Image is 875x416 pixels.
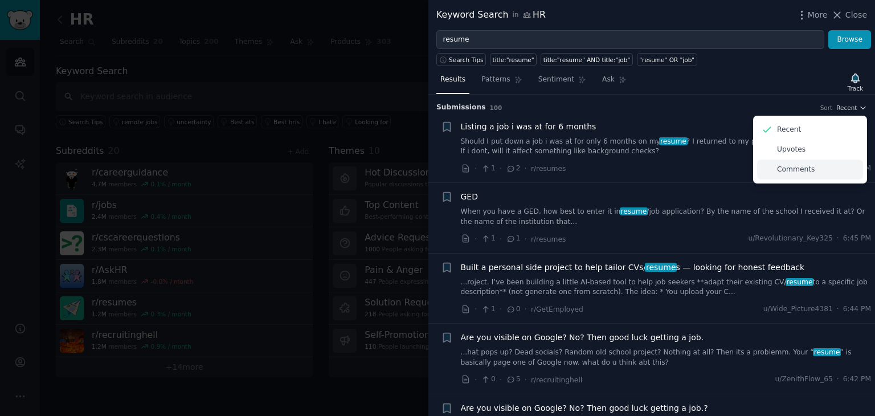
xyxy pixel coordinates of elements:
span: · [475,303,477,315]
a: When you have a GED, how best to enter it inresume/job application? By the name of the school I r... [461,207,872,227]
span: r/resumes [531,235,566,243]
span: Ask [602,75,615,85]
span: · [525,303,527,315]
span: resume [645,263,677,272]
span: · [500,233,502,245]
a: title:"resume" [490,53,537,66]
p: Recent [777,125,801,135]
a: ...hat pops up? Dead socials? Random old school project? Nothing at all? Then its a problemm. You... [461,348,872,368]
span: 100 [490,104,502,111]
a: ...roject. I’ve been building a little AI-based tool to help job seekers **adapt their existing C... [461,278,872,297]
span: 1 [481,304,495,315]
span: resume [813,348,841,356]
a: title:"resume" AND title:"job" [541,53,633,66]
span: 6:45 PM [843,234,871,244]
a: Are you visible on Google? No? Then good luck getting a job.? [461,402,708,414]
span: · [525,162,527,174]
a: Results [436,71,469,94]
span: 1 [481,164,495,174]
a: "resume" OR "job" [637,53,697,66]
button: Browse [828,30,871,50]
span: Submission s [436,103,486,113]
span: r/resumes [531,165,566,173]
span: resume [620,207,648,215]
span: · [525,374,527,386]
span: 0 [506,304,520,315]
span: · [475,162,477,174]
div: Keyword Search HR [436,8,546,22]
div: Track [848,84,863,92]
a: Listing a job i was at for 6 months [461,121,596,133]
span: Built a personal side project to help tailor CVs/ s — looking for honest feedback [461,262,805,274]
span: Recent [836,104,857,112]
a: Should I put down a job i was at for only 6 months on myresume? I returned to my previous emplpye... [461,137,872,157]
div: title:"resume" [493,56,534,64]
a: Built a personal side project to help tailor CVs/resumes — looking for honest feedback [461,262,805,274]
span: · [500,374,502,386]
span: · [475,233,477,245]
button: Track [844,70,867,94]
span: Patterns [481,75,510,85]
span: 6:44 PM [843,304,871,315]
span: 1 [481,234,495,244]
span: Results [440,75,465,85]
span: u/ZenithFlow_65 [775,374,833,385]
a: Are you visible on Google? No? Then good luck getting a job. [461,332,704,344]
input: Try a keyword related to your business [436,30,824,50]
span: u/Wide_Picture4381 [763,304,833,315]
p: Comments [777,165,815,175]
span: · [837,304,839,315]
span: r/recruitinghell [531,376,582,384]
a: GED [461,191,478,203]
button: Close [831,9,867,21]
span: Close [845,9,867,21]
span: · [525,233,527,245]
span: · [475,374,477,386]
span: u/Revolutionary_Key325 [748,234,832,244]
span: 6:42 PM [843,374,871,385]
button: More [796,9,828,21]
button: Search Tips [436,53,486,66]
span: · [837,234,839,244]
div: title:"resume" AND title:"job" [543,56,631,64]
span: · [500,303,502,315]
div: "resume" OR "job" [639,56,694,64]
a: Patterns [477,71,526,94]
span: resume [659,137,687,145]
span: resume [786,278,813,286]
button: Recent [836,104,867,112]
span: r/GetEmployed [531,305,583,313]
span: 0 [481,374,495,385]
a: Sentiment [534,71,590,94]
span: Search Tips [449,56,484,64]
span: 1 [506,234,520,244]
span: · [500,162,502,174]
span: · [837,374,839,385]
p: Upvotes [777,145,806,155]
span: in [512,10,518,21]
a: Ask [598,71,631,94]
div: Sort [820,104,833,112]
span: Sentiment [538,75,574,85]
span: 5 [506,374,520,385]
span: More [808,9,828,21]
span: 2 [506,164,520,174]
